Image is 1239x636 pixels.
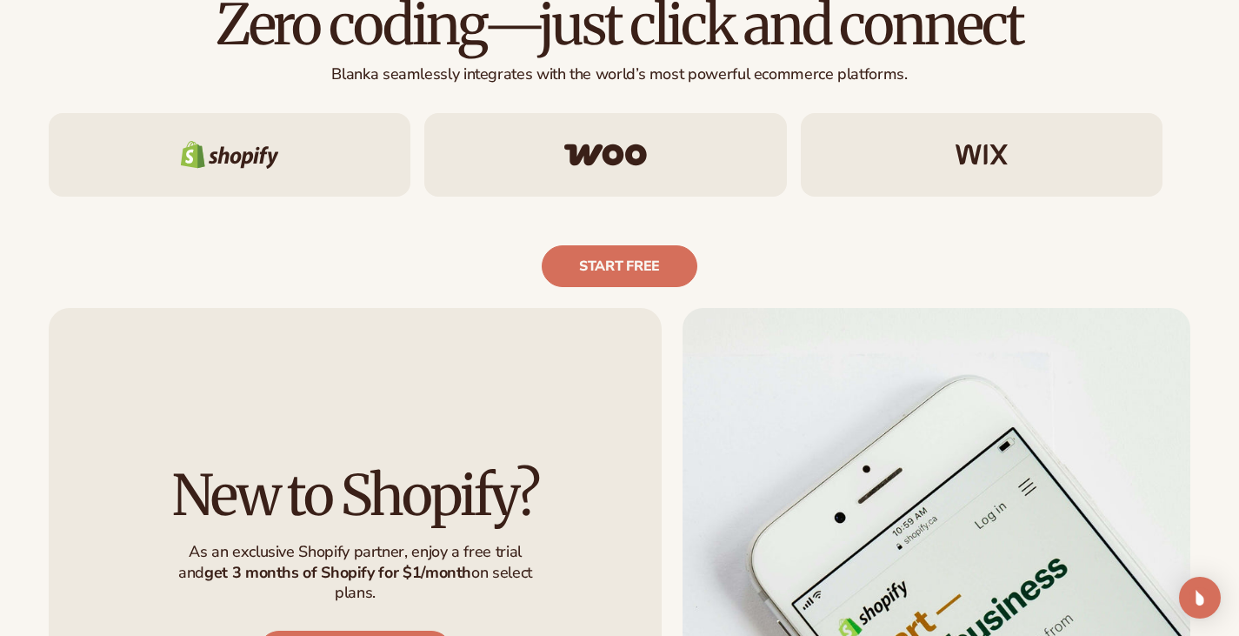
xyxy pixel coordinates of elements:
[956,144,1008,165] img: Wix logo.
[1179,577,1221,619] div: Open Intercom Messenger
[172,466,538,525] h2: New to Shopify?
[542,245,697,287] a: Start free
[564,144,647,166] img: Woo commerce logo.
[204,562,471,583] strong: get 3 months of Shopify for $1/month
[181,141,279,169] img: Shopify logo.
[167,542,544,603] p: As an exclusive Shopify partner, enjoy a free trial and on select plans.
[49,64,1190,84] p: Blanka seamlessly integrates with the world’s most powerful ecommerce platforms.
